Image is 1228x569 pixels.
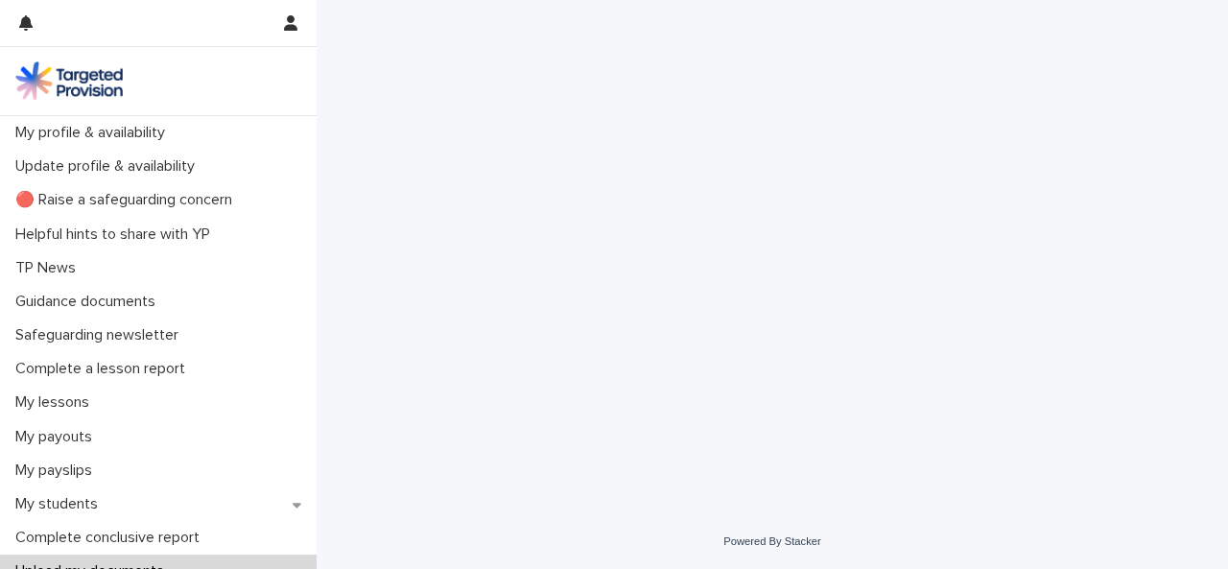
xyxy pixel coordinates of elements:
p: TP News [8,259,91,277]
p: Complete a lesson report [8,360,201,378]
p: My payslips [8,462,107,480]
p: 🔴 Raise a safeguarding concern [8,191,248,209]
p: Safeguarding newsletter [8,326,194,344]
p: Update profile & availability [8,157,210,176]
p: Helpful hints to share with YP [8,225,225,244]
p: Complete conclusive report [8,529,215,547]
a: Powered By Stacker [723,535,820,547]
p: My students [8,495,113,513]
p: Guidance documents [8,293,171,311]
p: My lessons [8,393,105,412]
p: My profile & availability [8,124,180,142]
img: M5nRWzHhSzIhMunXDL62 [15,61,123,100]
p: My payouts [8,428,107,446]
